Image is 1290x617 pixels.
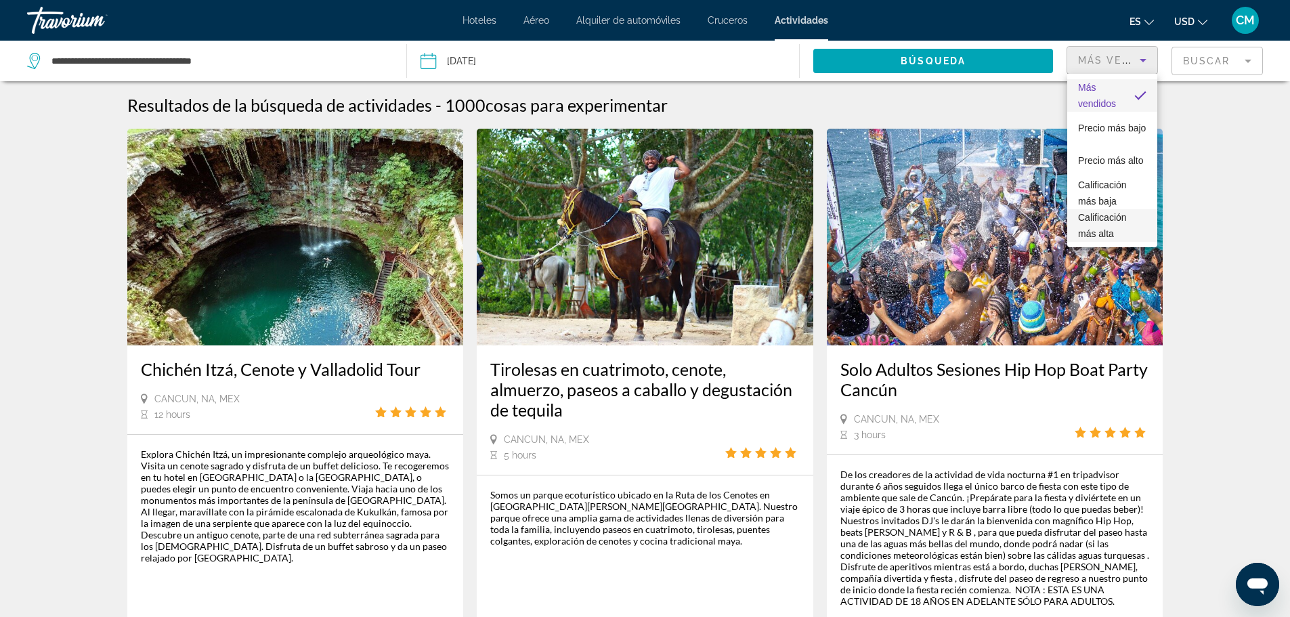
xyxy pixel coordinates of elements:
span: Calificación más baja [1078,179,1127,207]
span: Precio más alto [1078,155,1143,166]
iframe: Botón para iniciar la ventana de mensajería [1236,563,1279,606]
div: Sort by [1067,74,1157,247]
span: Precio más bajo [1078,123,1146,133]
span: Calificación más alta [1078,212,1127,239]
span: Más vendidos [1078,82,1116,109]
